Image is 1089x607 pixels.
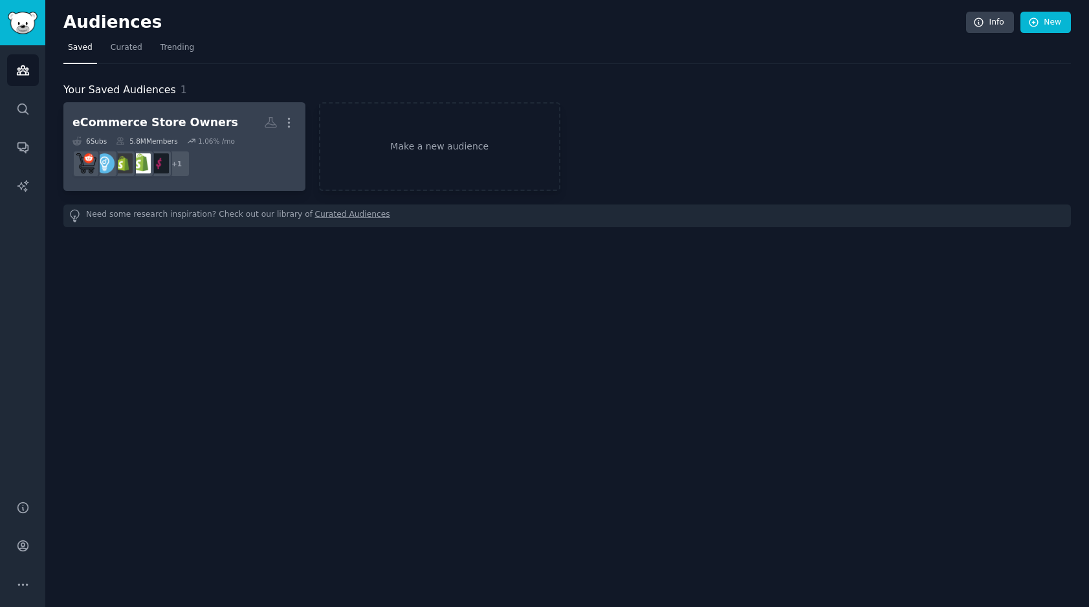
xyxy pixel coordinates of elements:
img: Entrepreneur [94,153,115,173]
a: Trending [156,38,199,64]
div: 5.8M Members [116,137,177,146]
div: Need some research inspiration? Check out our library of [63,204,1071,227]
img: reviewmyshopify [113,153,133,173]
img: GummySearch logo [8,12,38,34]
a: Curated [106,38,147,64]
div: 1.06 % /mo [198,137,235,146]
img: shopify [131,153,151,173]
span: Curated [111,42,142,54]
span: 1 [181,83,187,96]
div: 6 Sub s [72,137,107,146]
span: Trending [160,42,194,54]
a: Saved [63,38,97,64]
span: Your Saved Audiences [63,82,176,98]
div: + 1 [163,150,190,177]
img: ecommerce [76,153,96,173]
div: eCommerce Store Owners [72,115,238,131]
a: Info [966,12,1014,34]
a: New [1020,12,1071,34]
h2: Audiences [63,12,966,33]
a: Curated Audiences [315,209,390,223]
a: Make a new audience [319,102,561,191]
a: eCommerce Store Owners6Subs5.8MMembers1.06% /mo+1ShopifreaksshopifyreviewmyshopifyEntrepreneureco... [63,102,305,191]
img: Shopifreaks [149,153,169,173]
span: Saved [68,42,93,54]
